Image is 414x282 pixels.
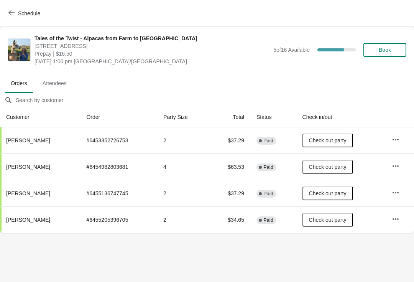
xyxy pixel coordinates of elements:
td: $63.53 [209,153,250,180]
span: Book [379,47,391,53]
span: 5 of 16 Available [273,47,310,53]
button: Book [363,43,406,57]
span: Orders [5,76,33,90]
span: Paid [263,191,273,197]
th: Check in/out [296,107,386,127]
th: Status [250,107,296,127]
td: $37.29 [209,127,250,153]
button: Check out party [302,134,353,147]
td: # 6453352726753 [80,127,157,153]
td: 2 [157,127,209,153]
span: Schedule [18,10,40,16]
span: [PERSON_NAME] [6,190,50,196]
span: [DATE] 1:00 pm [GEOGRAPHIC_DATA]/[GEOGRAPHIC_DATA] [34,58,269,65]
td: # 6455205396705 [80,206,157,233]
span: Paid [263,164,273,170]
td: 2 [157,206,209,233]
span: Paid [263,138,273,144]
span: Paid [263,217,273,223]
span: Check out party [309,164,347,170]
span: [PERSON_NAME] [6,164,50,170]
td: $34.65 [209,206,250,233]
span: Check out party [309,137,347,143]
td: # 6454982803681 [80,153,157,180]
th: Party Size [157,107,209,127]
button: Check out party [302,213,353,227]
span: Attendees [36,76,73,90]
td: 4 [157,153,209,180]
button: Check out party [302,160,353,174]
span: Check out party [309,190,347,196]
button: Check out party [302,186,353,200]
th: Order [80,107,157,127]
td: # 6455136747745 [80,180,157,206]
button: Schedule [4,7,46,20]
span: Check out party [309,217,347,223]
span: [PERSON_NAME] [6,217,50,223]
th: Total [209,107,250,127]
input: Search by customer [15,93,414,107]
td: $37.29 [209,180,250,206]
span: [STREET_ADDRESS] [34,42,269,50]
span: Prepay | $16.50 [34,50,269,58]
span: Tales of the Twist - Alpacas from Farm to [GEOGRAPHIC_DATA] [34,35,269,42]
td: 2 [157,180,209,206]
img: Tales of the Twist - Alpacas from Farm to Yarn [8,39,30,61]
span: [PERSON_NAME] [6,137,50,143]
